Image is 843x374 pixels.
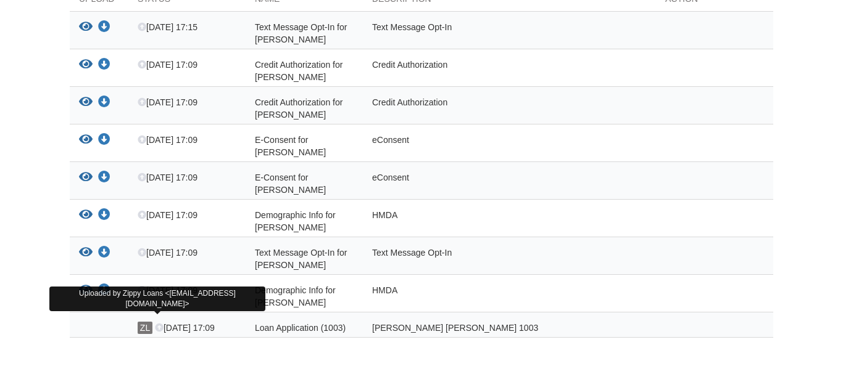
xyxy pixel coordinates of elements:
button: View E-Consent for Rachel Smith [79,134,93,147]
button: View Credit Authorization for Ivan Gray [79,96,93,109]
button: View E-Consent for Ivan Gray [79,171,93,184]
a: Download Text Message Opt-In for Rachel Smith [98,23,110,33]
a: Download Credit Authorization for Rachel Smith [98,60,110,70]
span: Demographic Info for [PERSON_NAME] [255,210,336,232]
span: Credit Authorization for [PERSON_NAME] [255,60,343,82]
span: [DATE] 17:09 [138,135,197,145]
span: [DATE] 17:09 [155,323,215,333]
a: Download Text Message Opt-In for Ivan Gray [98,248,110,258]
span: [DATE] 17:09 [138,173,197,182]
div: Credit Authorization [363,96,656,121]
span: Text Message Opt-In for [PERSON_NAME] [255,248,347,270]
div: eConsent [363,171,656,196]
span: [DATE] 17:09 [138,60,197,70]
button: View Credit Authorization for Rachel Smith [79,59,93,71]
a: Download E-Consent for Ivan Gray [98,173,110,183]
button: View Demographic Info for Rachel Smith [79,209,93,222]
div: Text Message Opt-In [363,21,656,46]
span: Text Message Opt-In for [PERSON_NAME] [255,22,347,44]
span: [DATE] 17:09 [138,248,197,258]
div: Text Message Opt-In [363,246,656,271]
div: HMDA [363,284,656,309]
div: eConsent [363,134,656,158]
span: Demographic Info for [PERSON_NAME] [255,285,336,307]
span: [DATE] 17:15 [138,22,197,32]
div: [PERSON_NAME] [PERSON_NAME] 1003 [363,322,656,334]
a: Download Demographic Info for Rachel Smith [98,211,110,221]
span: ZL [138,322,152,334]
a: Download Credit Authorization for Ivan Gray [98,98,110,108]
span: Loan Application (1003) [255,323,346,333]
a: Download E-Consent for Rachel Smith [98,136,110,145]
span: E-Consent for [PERSON_NAME] [255,135,326,157]
span: Credit Authorization for [PERSON_NAME] [255,97,343,120]
div: Uploaded by Zippy Loans <[EMAIL_ADDRESS][DOMAIN_NAME]> [49,287,265,311]
span: E-Consent for [PERSON_NAME] [255,173,326,195]
button: View Text Message Opt-In for Ivan Gray [79,246,93,259]
button: View Text Message Opt-In for Rachel Smith [79,21,93,34]
div: HMDA [363,209,656,234]
span: [DATE] 17:09 [138,210,197,220]
span: [DATE] 17:09 [138,97,197,107]
div: Credit Authorization [363,59,656,83]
